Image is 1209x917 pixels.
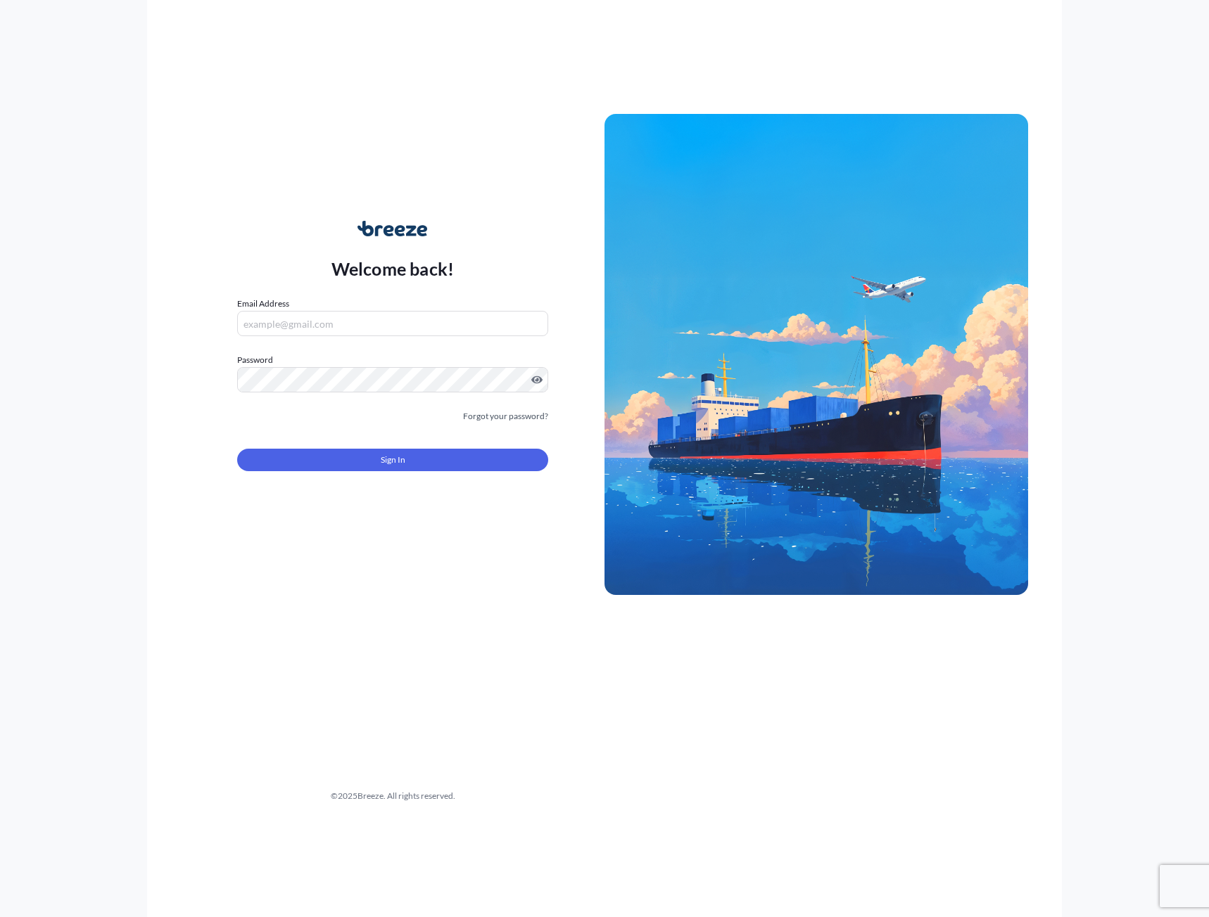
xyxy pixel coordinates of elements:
label: Password [237,353,548,367]
span: Sign In [381,453,405,467]
div: © 2025 Breeze. All rights reserved. [181,789,604,803]
button: Show password [531,374,543,385]
button: Sign In [237,449,548,471]
p: Welcome back! [331,257,455,280]
a: Forgot your password? [463,409,548,423]
img: Ship illustration [604,114,1028,595]
label: Email Address [237,297,289,311]
input: example@gmail.com [237,311,548,336]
